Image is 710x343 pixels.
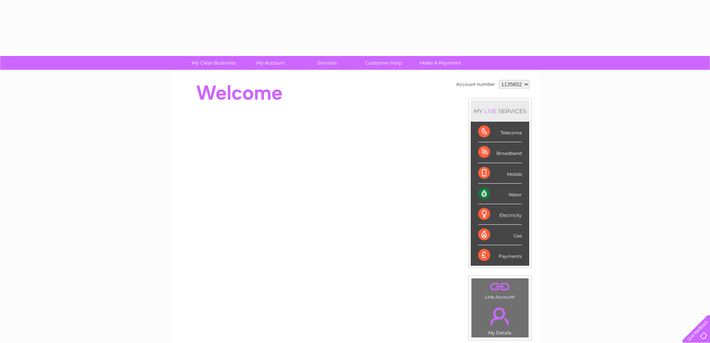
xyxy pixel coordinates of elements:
td: Link Account [471,278,529,302]
div: Telecoms [478,122,522,142]
div: Water [478,184,522,204]
a: . [473,280,527,293]
div: Broadband [478,142,522,163]
a: Make A Payment [410,56,471,70]
div: MY SERVICES [471,100,529,122]
div: Payments [478,245,522,265]
a: My Account [240,56,301,70]
div: Electricity [478,204,522,225]
td: My Details [471,301,529,338]
a: My Clear Business [183,56,244,70]
td: Account number [454,78,497,91]
a: Services [296,56,358,70]
a: Customer Help [353,56,414,70]
div: Mobile [478,163,522,184]
div: Gas [478,225,522,245]
a: . [473,303,527,329]
div: LIVE [483,107,498,115]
